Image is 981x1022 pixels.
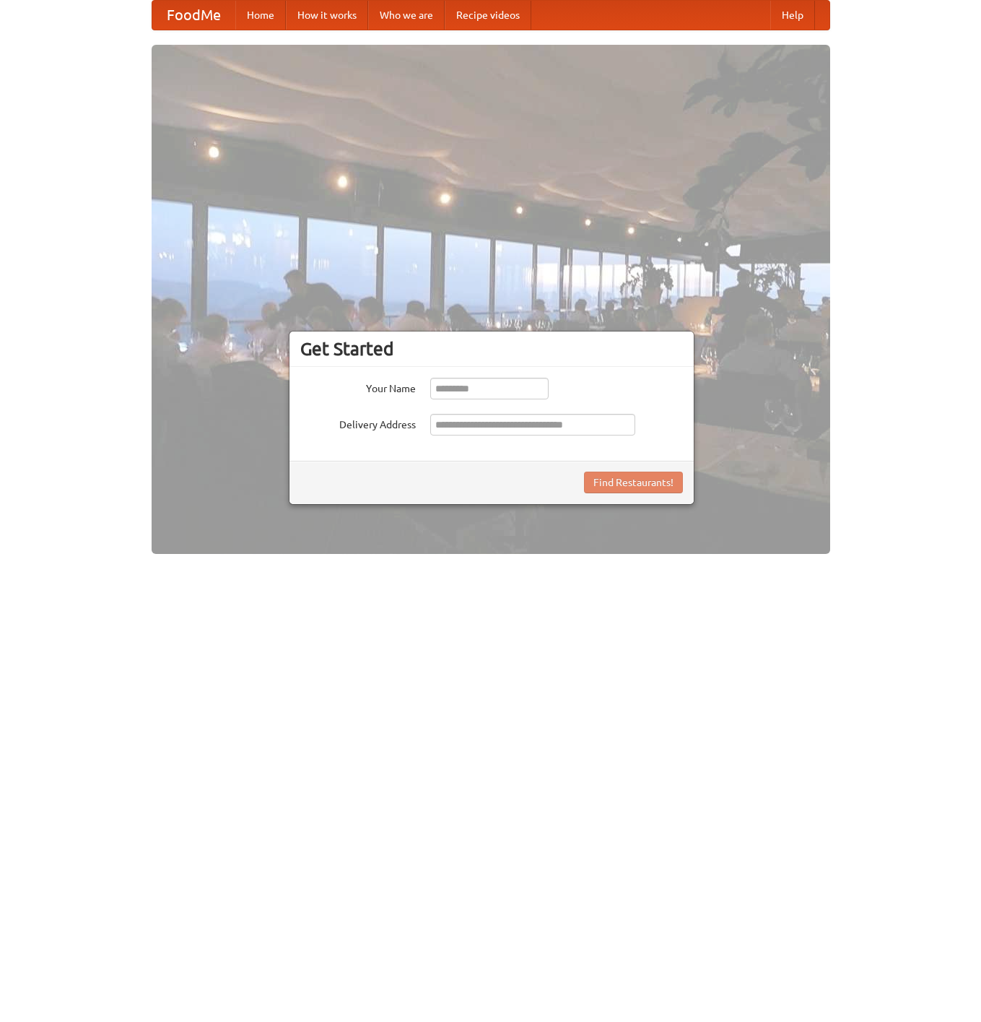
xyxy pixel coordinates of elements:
[300,378,416,396] label: Your Name
[300,414,416,432] label: Delivery Address
[584,472,683,493] button: Find Restaurants!
[235,1,286,30] a: Home
[368,1,445,30] a: Who we are
[152,1,235,30] a: FoodMe
[770,1,815,30] a: Help
[300,338,683,360] h3: Get Started
[445,1,531,30] a: Recipe videos
[286,1,368,30] a: How it works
